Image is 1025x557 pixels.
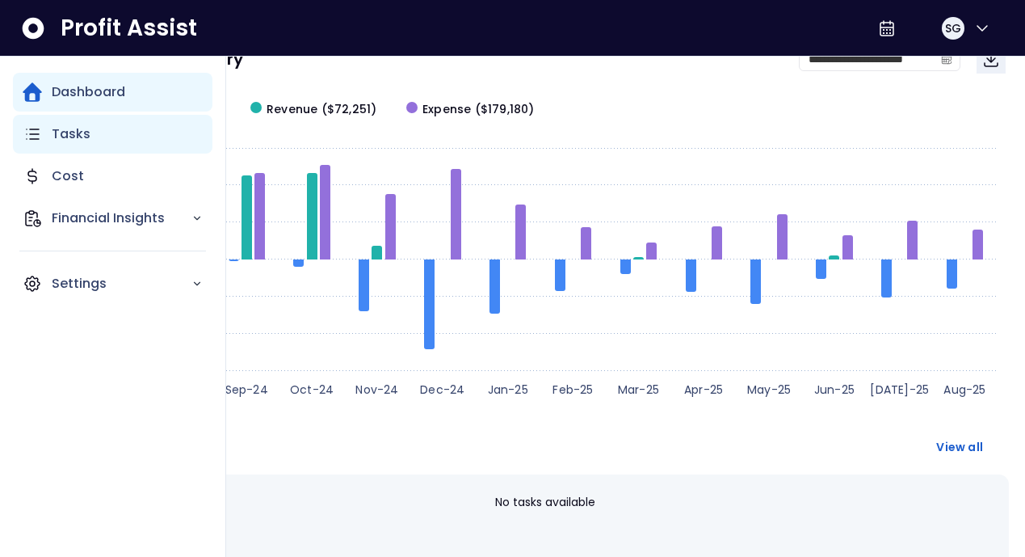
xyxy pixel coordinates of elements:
[747,382,791,398] text: May-25
[488,382,528,398] text: Jan-25
[52,167,84,186] p: Cost
[814,382,855,398] text: Jun-25
[618,382,659,398] text: Mar-25
[870,382,929,398] text: [DATE]-25
[267,101,376,118] span: Revenue ($72,251)
[94,481,996,524] div: No tasks available
[936,439,983,455] span: View all
[552,382,593,398] text: Feb-25
[52,209,191,228] p: Financial Insights
[941,53,952,65] svg: calendar
[923,433,996,462] button: View all
[945,20,961,36] span: SG
[52,124,90,144] p: Tasks
[420,382,464,398] text: Dec-24
[422,101,535,118] span: Expense ($179,180)
[943,382,985,398] text: Aug-25
[290,382,334,398] text: Oct-24
[977,44,1006,74] button: Download
[61,14,197,43] span: Profit Assist
[52,274,191,293] p: Settings
[355,382,398,398] text: Nov-24
[225,382,268,398] text: Sep-24
[684,382,723,398] text: Apr-25
[52,82,125,102] p: Dashboard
